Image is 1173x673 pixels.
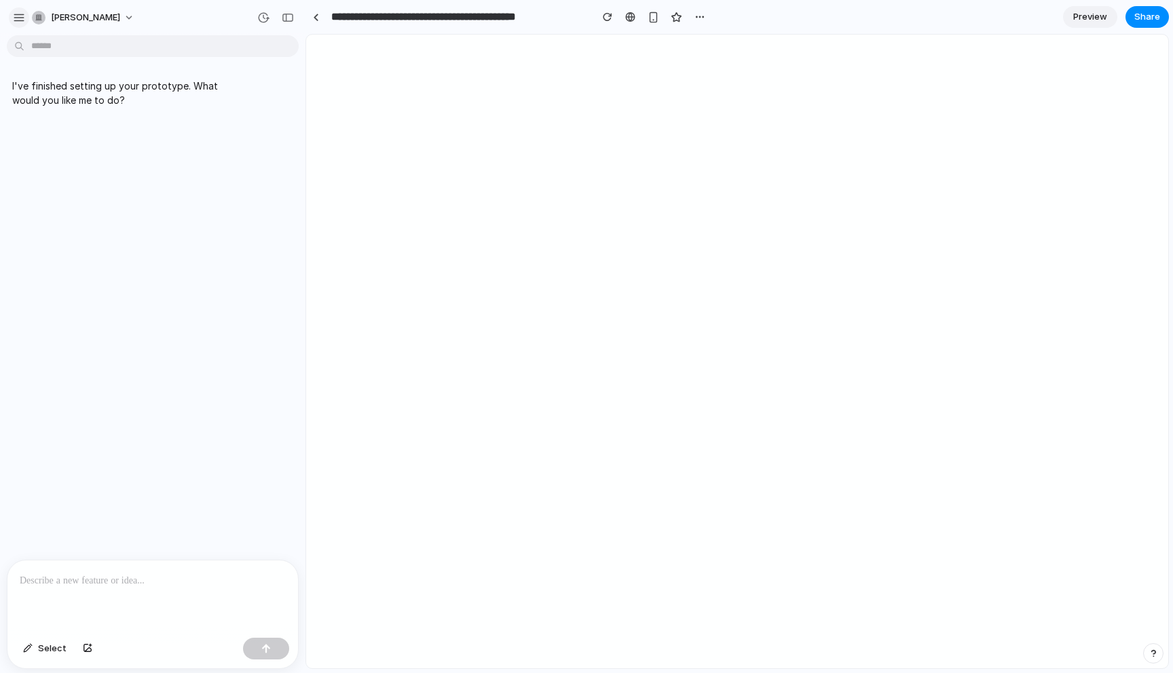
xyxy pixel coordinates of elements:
a: Preview [1063,6,1117,28]
span: [PERSON_NAME] [51,11,120,24]
button: [PERSON_NAME] [26,7,141,28]
button: Select [16,638,73,659]
span: Share [1134,10,1160,24]
span: Preview [1073,10,1107,24]
button: Share [1125,6,1169,28]
p: I've finished setting up your prototype. What would you like me to do? [12,79,239,107]
span: Select [38,642,67,655]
